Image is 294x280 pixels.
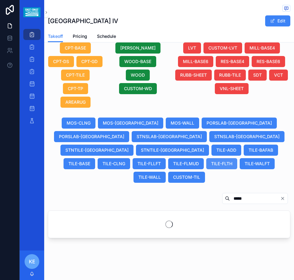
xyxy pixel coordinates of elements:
span: Pricing [73,33,87,39]
button: TILE-BASE [64,158,95,169]
a: Pricing [73,31,87,43]
button: CUSTOM-WD [119,83,157,94]
span: LVT [188,45,196,51]
button: MILL-BASE6 [178,56,213,67]
button: CUSTOM-LVT [203,42,242,54]
button: TILE-CLNG [98,158,130,169]
button: MOS-CLNG [62,118,95,129]
button: RES-BASE6 [252,56,285,67]
span: STNSLAB-[GEOGRAPHIC_DATA] [214,134,280,140]
span: Schedule [97,33,116,39]
span: TILE-WALFT [245,161,270,167]
span: VNL-SHEET [220,86,244,92]
button: RES-BASE4 [216,56,249,67]
button: MILL-BASE4 [245,42,280,54]
span: PORSLAB-[GEOGRAPHIC_DATA] [207,120,272,126]
span: MILL-BASE4 [250,45,275,51]
button: CPT-TILE [61,70,90,81]
span: TILE-WALL [138,174,161,180]
span: STNTILE-[GEOGRAPHIC_DATA] [141,147,204,153]
button: STNTILE-[GEOGRAPHIC_DATA] [136,145,209,156]
button: VNL-SHEET [215,83,249,94]
span: RUBB-SHEET [180,72,207,78]
span: TILE-FLTH [211,161,232,167]
button: VCT [269,70,288,81]
span: RES-BASE6 [257,58,280,65]
button: TILE-WALFT [240,158,275,169]
button: WOOD-BASE [119,56,156,67]
button: TILE-WALL [133,172,166,183]
button: MOS-[GEOGRAPHIC_DATA] [98,118,163,129]
button: AREARUG [60,97,91,108]
button: RUBB-SHEET [175,70,212,81]
span: TILE-FLLFT [137,161,161,167]
button: TILE-FLTH [206,158,237,169]
button: WOOD [126,70,150,81]
button: STNSLAB-[GEOGRAPHIC_DATA] [132,131,207,142]
span: Takeoff [48,33,63,39]
span: CUSTOM-WD [124,86,152,92]
span: RES-BASE4 [221,58,244,65]
button: SDT [248,70,267,81]
a: Schedule [97,31,116,43]
span: VCT [274,72,283,78]
button: [PERSON_NAME] [115,42,161,54]
button: CUSTOM-TIL [168,172,205,183]
button: PORSLAB-[GEOGRAPHIC_DATA] [202,118,277,129]
span: CPT-DS [53,58,69,65]
span: STNSLAB-[GEOGRAPHIC_DATA] [137,134,202,140]
button: TILE-ADD [211,145,241,156]
button: TILE-BAFAB [244,145,278,156]
span: TILE-BAFAB [249,147,273,153]
button: CPT-BASE [60,42,91,54]
a: Takeoff [48,31,63,42]
span: CPT-TP [68,86,83,92]
button: STNSLAB-[GEOGRAPHIC_DATA] [209,131,284,142]
span: TILE-ADD [216,147,236,153]
button: PORSLAB-[GEOGRAPHIC_DATA] [54,131,129,142]
button: STNTILE-[GEOGRAPHIC_DATA] [60,145,133,156]
span: CPT-TILE [66,72,85,78]
span: RUBB-TILE [219,72,241,78]
button: CPT-DS [48,56,74,67]
button: MOS-WALL [166,118,199,129]
span: [PERSON_NAME] [120,45,156,51]
span: CPT-BASE [65,45,86,51]
button: CPT-GD [76,56,103,67]
span: PORSLAB-[GEOGRAPHIC_DATA] [59,134,124,140]
span: MILL-BASE6 [183,58,208,65]
span: CUSTOM-TIL [173,174,200,180]
span: CPT-GD [81,58,98,65]
div: scrollable content [20,25,44,134]
span: TILE-FLMUD [173,161,199,167]
span: MOS-[GEOGRAPHIC_DATA] [103,120,158,126]
span: TILE-CLNG [103,161,125,167]
span: CUSTOM-LVT [208,45,237,51]
span: MOS-CLNG [67,120,91,126]
h1: [GEOGRAPHIC_DATA] IV [48,17,118,25]
span: KE [29,258,35,265]
span: STNTILE-[GEOGRAPHIC_DATA] [65,147,129,153]
span: TILE-BASE [68,161,90,167]
button: Edit [265,15,290,26]
span: MOS-WALL [171,120,194,126]
button: LVT [183,42,201,54]
span: AREARUG [65,99,86,105]
button: Clear [280,196,288,201]
button: TILE-FLLFT [133,158,166,169]
span: WOOD-BASE [124,58,151,65]
button: TILE-FLMUD [168,158,204,169]
button: CPT-TP [63,83,88,94]
span: SDT [253,72,262,78]
span: WOOD [131,72,145,78]
img: App logo [23,7,40,17]
button: RUBB-TILE [214,70,246,81]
